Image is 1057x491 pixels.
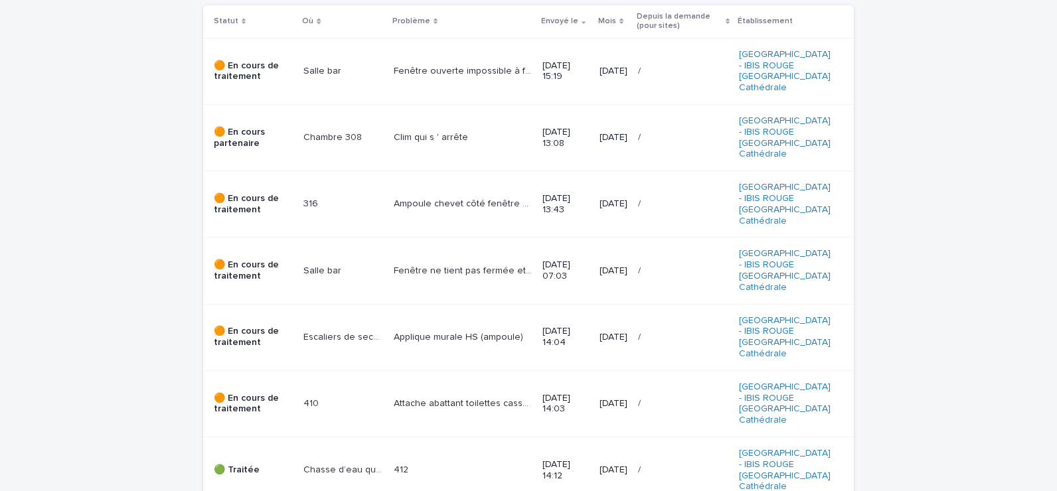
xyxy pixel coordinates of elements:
font: [GEOGRAPHIC_DATA] - IBIS ROUGE [GEOGRAPHIC_DATA] Cathédrale [739,316,831,358]
p: 🟠 En cours de traitement [214,193,293,216]
font: [GEOGRAPHIC_DATA] - IBIS ROUGE [GEOGRAPHIC_DATA] Cathédrale [739,449,831,491]
p: 🟠 En cours de traitement [214,393,293,415]
p: Escaliers de secours du 3eme [303,329,385,343]
p: [DATE] 13:08 [542,127,588,149]
p: Salle bar [303,63,344,77]
p: 🟠 En cours de traitement [214,326,293,348]
p: [DATE] 14:04 [542,326,588,348]
p: 🟠 En cours de traitement [214,259,293,282]
p: Salle bar [303,263,344,277]
p: / [638,63,643,77]
p: [DATE] 07:03 [542,259,588,282]
p: [DATE] 14:03 [542,393,588,415]
p: [DATE] [600,198,627,210]
p: Envoyé le [541,14,578,29]
p: [DATE] 13:43 [542,193,588,216]
p: / [638,329,643,343]
a: [GEOGRAPHIC_DATA] - IBIS ROUGE [GEOGRAPHIC_DATA] Cathédrale [739,248,833,293]
tr: 🟠 En cours de traitementSalle barSalle bar Fenêtre ne tient pas fermée et rideau tombéFenêtre ne ... [203,238,854,304]
p: [DATE] [600,398,627,409]
p: / [638,395,643,409]
tr: 🟠 En cours de traitement316316 Ampoule chevet côté fenêtre ne fonctionne plus mais elle fonctionn... [203,171,854,238]
p: Ampoule chevet côté fenêtre ne fonctionne plus mais elle fonctionne quand on l'a testé dans le cu... [394,196,535,210]
a: [GEOGRAPHIC_DATA] - IBIS ROUGE [GEOGRAPHIC_DATA] Cathédrale [739,315,833,360]
p: 🟠 En cours partenaire [214,127,293,149]
p: Statut [214,14,238,29]
p: 🟠 En cours de traitement [214,60,293,83]
p: / [638,196,643,210]
p: Clim qui s ' arrête [394,129,471,143]
p: [DATE] 14:12 [542,459,588,482]
p: Fenêtre ne tient pas fermée et rideau tombé [394,263,535,277]
p: Depuis la demande (pour sites) [637,9,722,34]
font: [GEOGRAPHIC_DATA] - IBIS ROUGE [GEOGRAPHIC_DATA] Cathédrale [739,116,831,159]
tr: 🟠 En cours partenaireChambre 308Chambre 308 Clim qui s ' arrêteClim qui s ' arrête [DATE] 13:08[D... [203,104,854,171]
font: [GEOGRAPHIC_DATA] - IBIS ROUGE [GEOGRAPHIC_DATA] Cathédrale [739,182,831,225]
font: [GEOGRAPHIC_DATA] - IBIS ROUGE [GEOGRAPHIC_DATA] Cathédrale [739,382,831,425]
tr: 🟠 En cours de traitementEscaliers de secours du 3èmeEscaliers de secours du 3eme Applique murale ... [203,304,854,370]
p: Problème [392,14,430,29]
p: Établissement [738,14,793,29]
p: / [638,129,643,143]
p: Où [302,14,313,29]
p: 🟢 Traitée [214,464,293,476]
font: [GEOGRAPHIC_DATA] - IBIS ROUGE [GEOGRAPHIC_DATA] Cathédrale [739,50,831,92]
p: / [638,263,643,277]
tr: 🟠 En cours de traitement410410 Attache abattant toilettes casséeAttache abattant toilettes cassée... [203,370,854,437]
p: / [638,462,643,476]
a: [GEOGRAPHIC_DATA] - IBIS ROUGE [GEOGRAPHIC_DATA] Cathédrale [739,382,833,426]
font: [GEOGRAPHIC_DATA] - IBIS ROUGE [GEOGRAPHIC_DATA] Cathédrale [739,249,831,291]
p: Fenêtre ouverte impossible à fermer et store qui est tombé [394,63,535,77]
p: 316 [303,196,321,210]
a: [GEOGRAPHIC_DATA] - IBIS ROUGE [GEOGRAPHIC_DATA] Cathédrale [739,182,833,226]
a: [GEOGRAPHIC_DATA] - IBIS ROUGE [GEOGRAPHIC_DATA] Cathédrale [739,115,833,160]
p: [DATE] [600,332,627,343]
p: 412 [394,462,411,476]
p: [DATE] [600,66,627,77]
p: [DATE] [600,265,627,277]
p: Chambre 308 [303,129,365,143]
a: [GEOGRAPHIC_DATA] - IBIS ROUGE [GEOGRAPHIC_DATA] Cathédrale [739,49,833,94]
p: [DATE] [600,132,627,143]
tr: 🟠 En cours de traitementSalle barSalle bar Fenêtre ouverte impossible à fermer et store qui est t... [203,38,854,104]
p: Chasse d'eau qui coule par intermittence [303,462,385,476]
p: [DATE] [600,464,627,476]
p: 410 [303,395,321,409]
p: Applique murale HS (ampoule) [394,329,526,343]
p: Attache abattant toilettes cassée [394,395,535,409]
p: [DATE] 15:19 [542,60,588,83]
p: Mois [598,14,616,29]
